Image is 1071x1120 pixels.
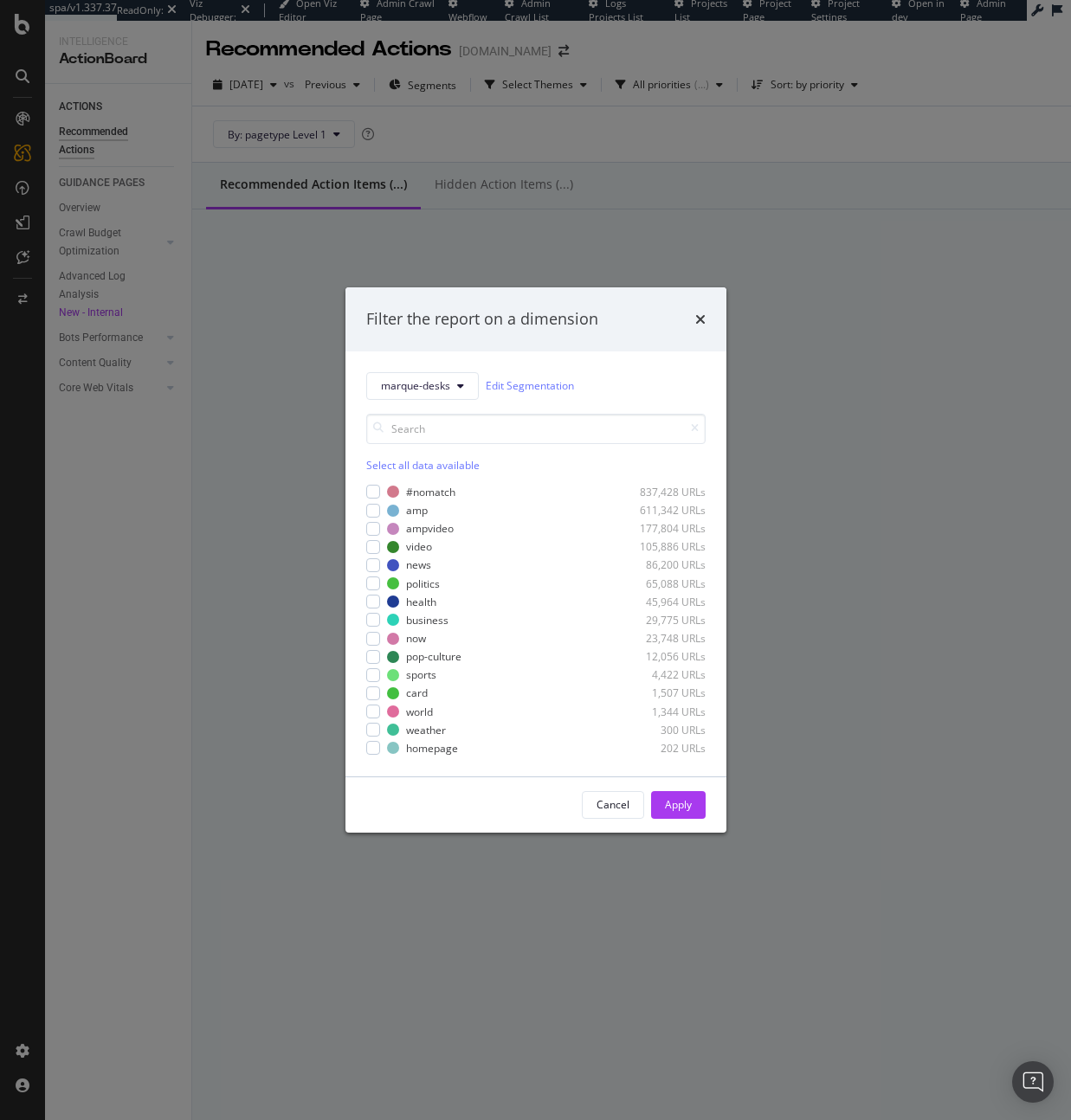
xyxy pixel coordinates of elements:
[366,308,598,331] div: Filter the report on a dimension
[665,797,692,812] div: Apply
[345,287,726,833] div: modal
[406,557,431,572] div: news
[621,539,706,554] div: 105,886 URLs
[597,797,629,812] div: Cancel
[366,414,706,444] input: Search
[582,791,644,819] button: Cancel
[366,458,706,473] div: Select all data available
[621,576,706,591] div: 65,088 URLs
[621,485,706,499] div: 837,428 URLs
[621,503,706,518] div: 611,342 URLs
[366,372,479,400] button: marque-desks
[621,741,706,756] div: 202 URLs
[406,539,432,554] div: video
[406,649,461,664] div: pop-culture
[406,723,446,737] div: weather
[621,686,706,700] div: 1,507 URLs
[621,667,706,682] div: 4,422 URLs
[621,705,706,719] div: 1,344 URLs
[406,576,440,591] div: politics
[406,631,426,646] div: now
[406,686,428,700] div: card
[406,595,436,609] div: health
[406,613,448,628] div: business
[621,631,706,646] div: 23,748 URLs
[406,485,455,499] div: #nomatch
[621,723,706,737] div: 300 URLs
[406,741,458,756] div: homepage
[486,377,574,395] a: Edit Segmentation
[621,649,706,664] div: 12,056 URLs
[621,557,706,572] div: 86,200 URLs
[621,521,706,536] div: 177,804 URLs
[1012,1061,1054,1103] div: Open Intercom Messenger
[406,705,433,719] div: world
[621,613,706,628] div: 29,775 URLs
[406,521,454,536] div: ampvideo
[381,378,450,393] span: marque-desks
[406,503,428,518] div: amp
[406,667,436,682] div: sports
[651,791,706,819] button: Apply
[695,308,706,331] div: times
[621,595,706,609] div: 45,964 URLs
